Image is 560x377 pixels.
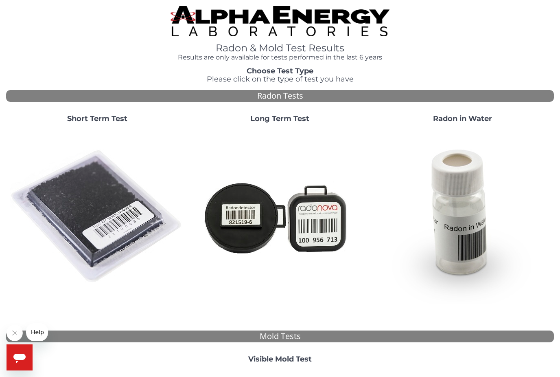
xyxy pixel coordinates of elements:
[375,129,550,304] img: RadoninWater.jpg
[67,114,127,123] strong: Short Term Test
[192,129,367,304] img: Radtrak2vsRadtrak3.jpg
[6,331,554,342] div: Mold Tests
[171,6,389,36] img: TightCrop.jpg
[248,355,312,364] strong: Visible Mold Test
[250,114,309,123] strong: Long Term Test
[7,325,23,341] iframe: Close message
[247,66,313,75] strong: Choose Test Type
[6,90,554,102] div: Radon Tests
[10,129,185,304] img: ShortTerm.jpg
[171,43,389,53] h1: Radon & Mold Test Results
[7,344,33,370] iframe: Button to launch messaging window
[433,114,492,123] strong: Radon in Water
[171,54,389,61] h4: Results are only available for tests performed in the last 6 years
[207,75,354,84] span: Please click on the type of test you have
[26,323,48,341] iframe: Message from company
